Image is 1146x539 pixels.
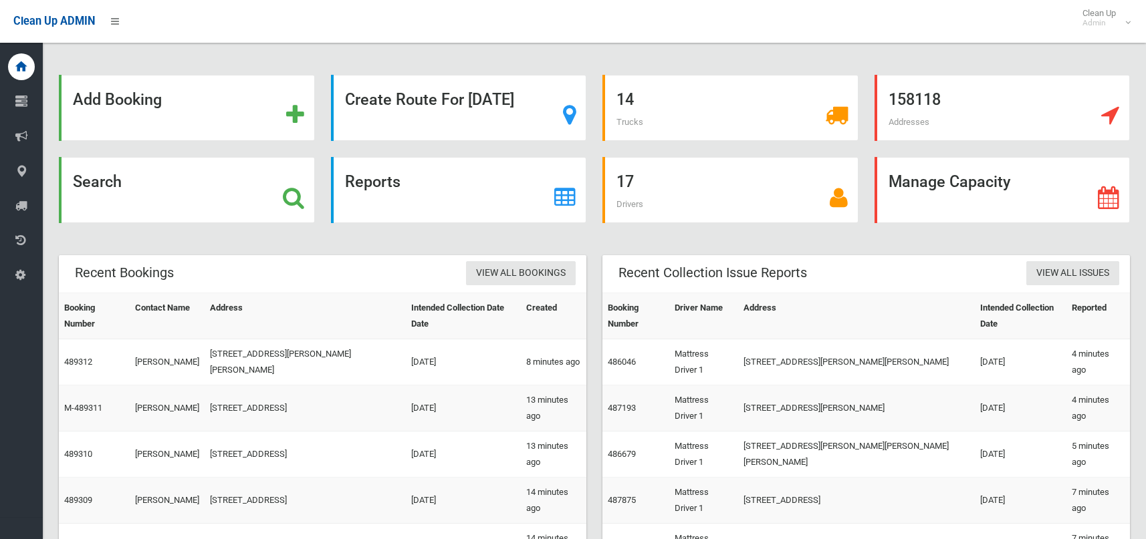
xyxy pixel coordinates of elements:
a: Create Route For [DATE] [331,75,587,141]
td: [PERSON_NAME] [130,339,205,385]
th: Created [521,293,586,339]
td: [DATE] [975,385,1066,431]
td: [DATE] [406,339,521,385]
header: Recent Collection Issue Reports [602,260,823,286]
td: Mattress Driver 1 [669,339,738,385]
a: 489312 [64,357,92,367]
td: [DATE] [975,431,1066,478]
th: Address [738,293,975,339]
td: 8 minutes ago [521,339,586,385]
a: View All Issues [1026,261,1119,286]
strong: Create Route For [DATE] [345,90,514,109]
td: [STREET_ADDRESS][PERSON_NAME][PERSON_NAME] [205,339,407,385]
td: [PERSON_NAME] [130,385,205,431]
td: Mattress Driver 1 [669,385,738,431]
a: 487875 [608,495,636,505]
span: Trucks [616,117,643,127]
th: Address [205,293,407,339]
td: [STREET_ADDRESS][PERSON_NAME][PERSON_NAME] [738,339,975,385]
td: [STREET_ADDRESS][PERSON_NAME] [738,385,975,431]
strong: Manage Capacity [889,172,1010,191]
a: Reports [331,157,587,223]
a: 14 Trucks [602,75,858,141]
a: 486046 [608,357,636,367]
a: 489310 [64,449,92,459]
a: 487193 [608,403,636,413]
td: [DATE] [406,478,521,524]
td: [DATE] [406,385,521,431]
strong: 14 [616,90,634,109]
th: Contact Name [130,293,205,339]
td: [STREET_ADDRESS] [738,478,975,524]
th: Driver Name [669,293,738,339]
a: Add Booking [59,75,315,141]
a: 489309 [64,495,92,505]
header: Recent Bookings [59,260,190,286]
td: 4 minutes ago [1066,339,1130,385]
td: [STREET_ADDRESS] [205,385,407,431]
td: 7 minutes ago [1066,478,1130,524]
small: Admin [1082,18,1116,28]
strong: Search [73,172,122,191]
td: 13 minutes ago [521,385,586,431]
th: Booking Number [602,293,669,339]
td: [DATE] [406,431,521,478]
strong: 158118 [889,90,941,109]
td: [DATE] [975,478,1066,524]
th: Intended Collection Date Date [406,293,521,339]
td: [PERSON_NAME] [130,431,205,478]
strong: 17 [616,172,634,191]
td: [STREET_ADDRESS] [205,431,407,478]
td: 4 minutes ago [1066,385,1130,431]
td: 5 minutes ago [1066,431,1130,478]
td: [DATE] [975,339,1066,385]
strong: Add Booking [73,90,162,109]
td: 14 minutes ago [521,478,586,524]
td: Mattress Driver 1 [669,431,738,478]
td: 13 minutes ago [521,431,586,478]
th: Intended Collection Date [975,293,1066,339]
span: Addresses [889,117,929,127]
a: 17 Drivers [602,157,858,223]
td: [STREET_ADDRESS] [205,478,407,524]
th: Booking Number [59,293,130,339]
strong: Reports [345,172,400,191]
span: Drivers [616,199,643,209]
span: Clean Up [1076,8,1129,28]
a: 486679 [608,449,636,459]
a: Search [59,157,315,223]
a: View All Bookings [466,261,576,286]
th: Reported [1066,293,1130,339]
span: Clean Up ADMIN [13,15,95,27]
a: Manage Capacity [875,157,1131,223]
td: [PERSON_NAME] [130,478,205,524]
a: 158118 Addresses [875,75,1131,141]
a: M-489311 [64,403,102,413]
td: Mattress Driver 1 [669,478,738,524]
td: [STREET_ADDRESS][PERSON_NAME][PERSON_NAME][PERSON_NAME] [738,431,975,478]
